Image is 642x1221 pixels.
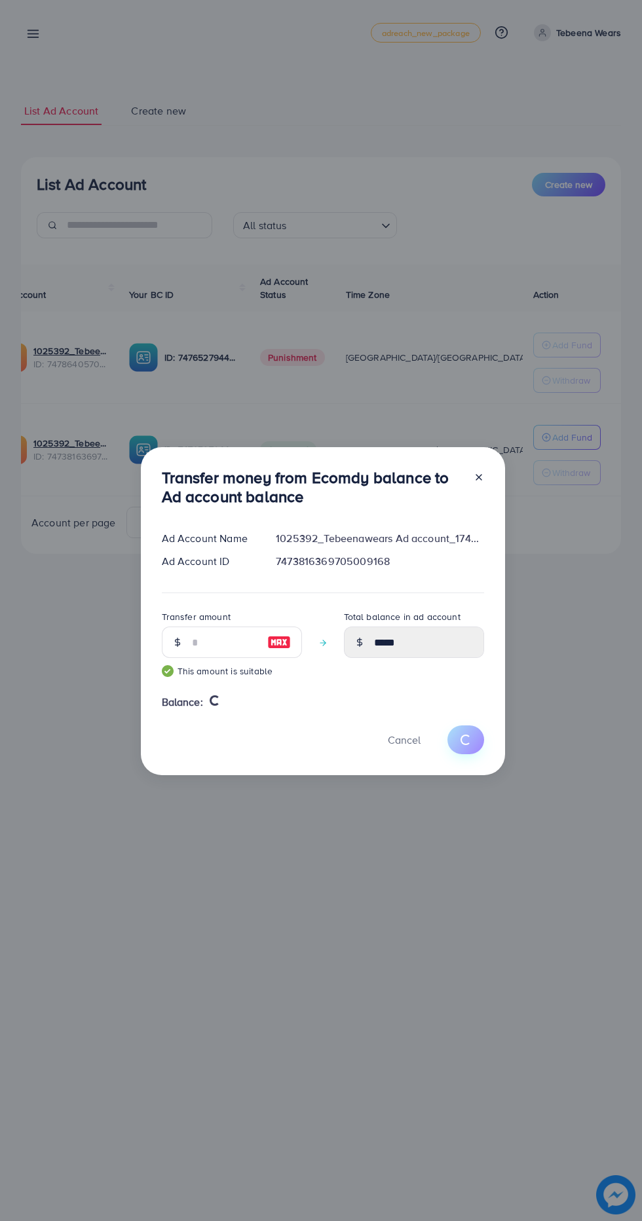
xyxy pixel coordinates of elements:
div: 1025392_Tebeenawears Ad account_1740133483196 [265,531,494,546]
img: guide [162,665,174,677]
div: 7473816369705009168 [265,554,494,569]
div: Ad Account Name [151,531,266,546]
span: Cancel [388,733,421,747]
label: Total balance in ad account [344,610,461,623]
label: Transfer amount [162,610,231,623]
button: Cancel [371,725,437,754]
img: image [267,634,291,650]
h3: Transfer money from Ecomdy balance to Ad account balance [162,468,463,506]
div: Ad Account ID [151,554,266,569]
small: This amount is suitable [162,665,302,678]
span: Balance: [162,695,203,710]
